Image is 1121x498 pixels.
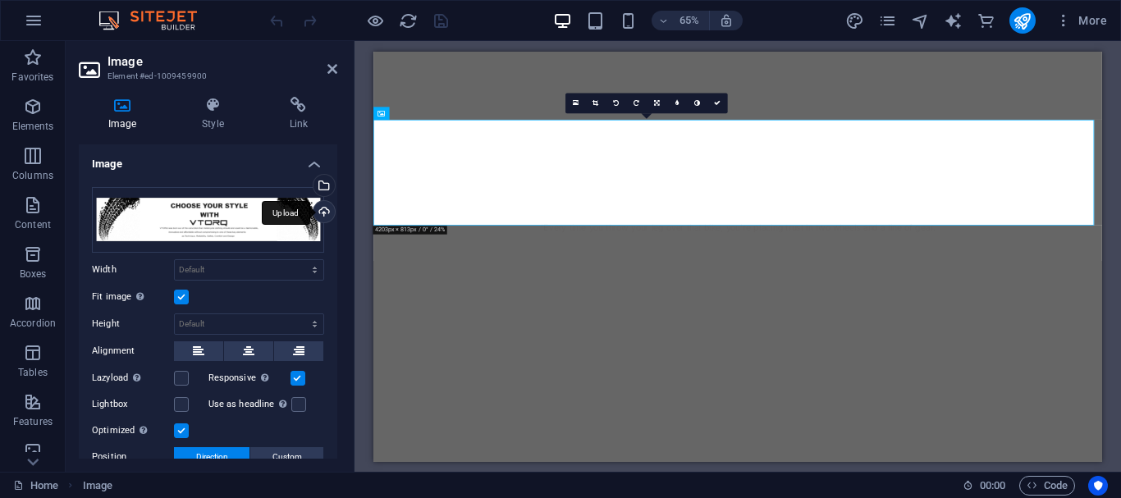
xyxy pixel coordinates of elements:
button: reload [398,11,418,30]
button: Custom [250,447,323,467]
div: vtorqmotofiles1-7Rv1ZUOo3fGxXYUN6vlM2Q.png [92,187,324,253]
i: Commerce [977,11,995,30]
button: Click here to leave preview mode and continue editing [365,11,385,30]
nav: breadcrumb [83,476,112,496]
label: Optimized [92,421,174,441]
label: Position [92,447,174,467]
p: Tables [18,366,48,379]
button: publish [1009,7,1036,34]
button: 65% [652,11,710,30]
label: Responsive [208,368,291,388]
img: Editor Logo [94,11,217,30]
button: Direction [174,447,249,467]
h4: Link [260,97,337,131]
h4: Image [79,144,337,174]
a: Crop mode [586,93,606,113]
label: Use as headline [208,395,291,414]
a: Click to cancel selection. Double-click to open Pages [13,476,58,496]
i: Publish [1013,11,1032,30]
label: Height [92,319,174,328]
button: pages [878,11,898,30]
label: Fit image [92,287,174,307]
p: Elements [12,120,54,133]
h2: Image [108,54,337,69]
h6: 65% [676,11,702,30]
button: commerce [977,11,996,30]
a: Select files from the file manager, stock photos, or upload file(s) [565,93,586,113]
i: On resize automatically adjust zoom level to fit chosen device. [719,13,734,28]
i: AI Writer [944,11,963,30]
span: Code [1027,476,1068,496]
label: Lightbox [92,395,174,414]
button: More [1049,7,1114,34]
span: Click to select. Double-click to edit [83,476,112,496]
label: Alignment [92,341,174,361]
span: 00 00 [980,476,1005,496]
a: Change orientation [647,93,667,113]
i: Navigator [911,11,930,30]
a: Greyscale [687,93,707,113]
p: Columns [12,169,53,182]
label: Width [92,265,174,274]
span: Direction [196,447,228,467]
a: Blur [667,93,688,113]
span: More [1055,12,1107,29]
h4: Image [79,97,172,131]
a: Rotate left 90° [606,93,626,113]
i: Design (Ctrl+Alt+Y) [845,11,864,30]
button: text_generator [944,11,963,30]
button: Usercentrics [1088,476,1108,496]
p: Features [13,415,53,428]
h3: Element #ed-1009459900 [108,69,304,84]
p: Accordion [10,317,56,330]
label: Lazyload [92,368,174,388]
p: Content [15,218,51,231]
i: Pages (Ctrl+Alt+S) [878,11,897,30]
span: Custom [272,447,302,467]
a: Upload [313,200,336,223]
span: : [991,479,994,491]
button: Code [1019,476,1075,496]
a: Rotate right 90° [626,93,647,113]
h4: Style [172,97,259,131]
a: Confirm ( Ctrl ⏎ ) [707,93,728,113]
button: navigator [911,11,931,30]
p: Favorites [11,71,53,84]
button: design [845,11,865,30]
p: Boxes [20,267,47,281]
h6: Session time [963,476,1006,496]
i: Reload page [399,11,418,30]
